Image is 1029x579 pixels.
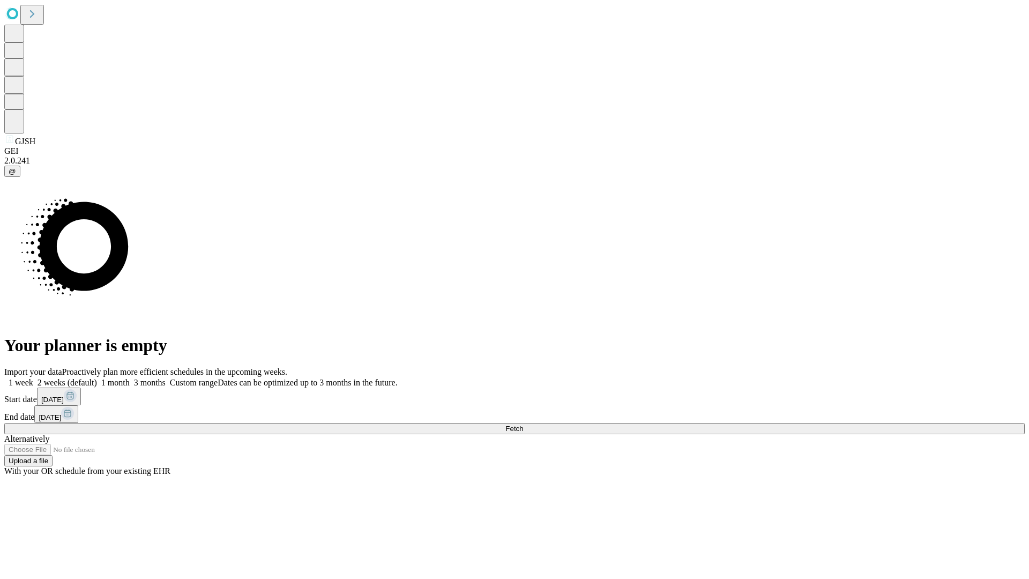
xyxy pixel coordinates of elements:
button: [DATE] [37,388,81,405]
button: [DATE] [34,405,78,423]
div: End date [4,405,1025,423]
button: Fetch [4,423,1025,434]
span: Alternatively [4,434,49,443]
span: [DATE] [41,396,64,404]
span: [DATE] [39,413,61,421]
button: Upload a file [4,455,53,466]
span: Import your data [4,367,62,376]
span: GJSH [15,137,35,146]
span: 3 months [134,378,166,387]
span: 2 weeks (default) [38,378,97,387]
div: GEI [4,146,1025,156]
span: Proactively plan more efficient schedules in the upcoming weeks. [62,367,287,376]
div: 2.0.241 [4,156,1025,166]
span: Fetch [505,425,523,433]
span: With your OR schedule from your existing EHR [4,466,170,476]
span: 1 week [9,378,33,387]
button: @ [4,166,20,177]
span: 1 month [101,378,130,387]
h1: Your planner is empty [4,336,1025,355]
span: Dates can be optimized up to 3 months in the future. [218,378,397,387]
span: @ [9,167,16,175]
span: Custom range [170,378,218,387]
div: Start date [4,388,1025,405]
